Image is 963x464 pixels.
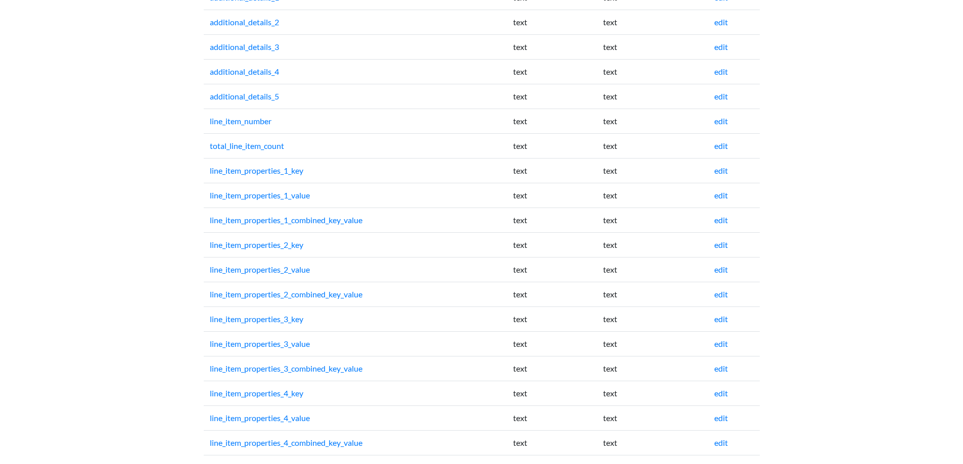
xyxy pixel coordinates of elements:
a: line_item_properties_4_combined_key_value [210,438,362,447]
a: line_item_properties_2_combined_key_value [210,289,362,299]
td: text [507,183,597,208]
td: text [507,59,597,84]
td: text [597,133,708,158]
td: text [597,84,708,109]
td: text [597,257,708,282]
td: text [597,381,708,405]
a: line_item_properties_1_key [210,166,303,175]
a: edit [714,190,728,200]
td: text [507,84,597,109]
td: text [597,183,708,208]
a: edit [714,339,728,348]
a: line_item_properties_4_key [210,388,303,398]
a: additional_details_3 [210,42,279,51]
iframe: Drift Widget Chat Controller [912,414,951,452]
td: text [597,306,708,331]
td: text [507,381,597,405]
td: text [597,405,708,430]
td: text [597,109,708,133]
td: text [597,430,708,455]
a: edit [714,67,728,76]
td: text [597,282,708,306]
a: edit [714,265,728,274]
a: edit [714,42,728,51]
a: line_item_properties_3_value [210,339,310,348]
td: text [597,34,708,59]
td: text [507,208,597,232]
a: edit [714,240,728,249]
a: total_line_item_count [210,141,284,150]
a: edit [714,314,728,324]
td: text [507,10,597,34]
a: edit [714,364,728,373]
td: text [507,34,597,59]
td: text [597,59,708,84]
td: text [507,282,597,306]
a: edit [714,388,728,398]
td: text [597,10,708,34]
td: text [507,430,597,455]
a: line_item_properties_1_value [210,190,310,200]
td: text [597,356,708,381]
a: line_item_properties_4_value [210,413,310,423]
a: line_item_properties_1_combined_key_value [210,215,362,225]
td: text [507,331,597,356]
a: line_item_properties_2_key [210,240,303,249]
td: text [507,306,597,331]
td: text [507,109,597,133]
td: text [597,232,708,257]
td: text [507,158,597,183]
td: text [597,158,708,183]
a: edit [714,116,728,126]
a: edit [714,289,728,299]
a: line_item_properties_3_combined_key_value [210,364,362,373]
td: text [597,208,708,232]
a: edit [714,17,728,27]
a: additional_details_4 [210,67,279,76]
td: text [507,257,597,282]
a: additional_details_5 [210,91,279,101]
td: text [507,405,597,430]
a: edit [714,141,728,150]
a: edit [714,413,728,423]
a: line_item_properties_3_key [210,314,303,324]
td: text [507,356,597,381]
a: additional_details_2 [210,17,279,27]
a: edit [714,215,728,225]
a: line_item_number [210,116,271,126]
td: text [507,133,597,158]
a: edit [714,438,728,447]
a: line_item_properties_2_value [210,265,310,274]
td: text [597,331,708,356]
a: edit [714,166,728,175]
a: edit [714,91,728,101]
td: text [507,232,597,257]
